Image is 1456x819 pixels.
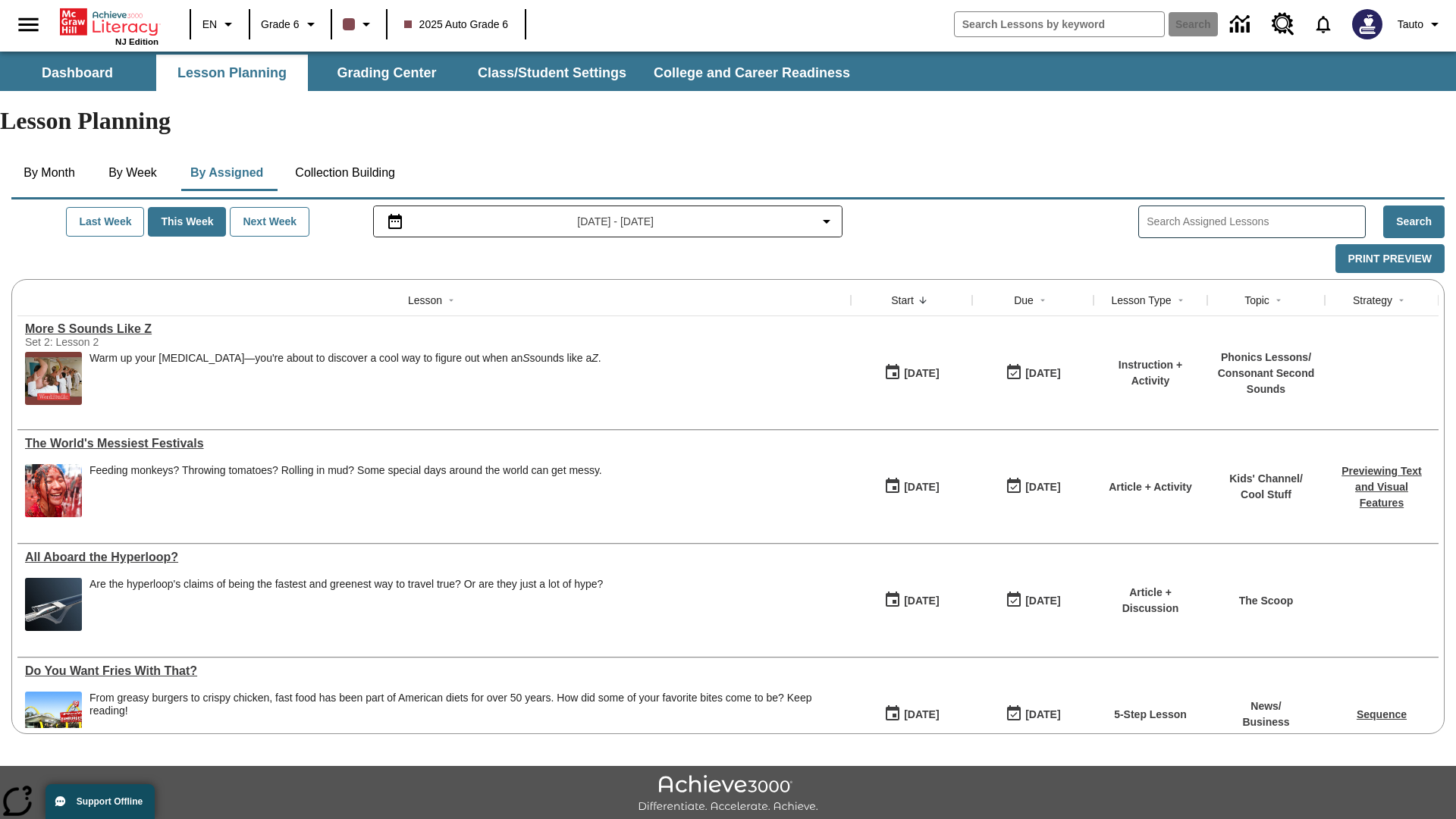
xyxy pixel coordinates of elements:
[1215,366,1317,397] p: Consonant Second Sounds
[380,212,836,231] button: Select the date range menu item
[45,784,155,819] button: Support Offline
[879,586,944,615] button: 07/21/25: First time the lesson was available
[337,11,381,38] button: Class color is dark brown. Change class color
[408,293,442,308] div: Lesson
[255,11,326,38] button: Grade: Grade 6, Select a grade
[1014,293,1034,308] div: Due
[904,591,939,610] div: [DATE]
[25,664,843,678] div: Do You Want Fries With That?
[95,155,171,191] button: By Week
[1229,471,1303,487] p: Kids' Channel /
[25,437,843,450] div: The World's Messiest Festivals
[25,437,843,450] a: The World's Messiest Festivals, Lessons
[904,478,939,497] div: [DATE]
[1025,364,1060,383] div: [DATE]
[25,322,843,336] div: More S Sounds Like Z
[1025,591,1060,610] div: [DATE]
[89,692,843,717] div: From greasy burgers to crispy chicken, fast food has been part of American diets for over 50 year...
[879,472,944,501] button: 09/08/25: First time the lesson was available
[1109,479,1192,495] p: Article + Activity
[89,578,603,631] div: Are the hyperloop's claims of being the fastest and greenest way to travel true? Or are they just...
[77,796,143,807] span: Support Offline
[1000,586,1065,615] button: 06/30/26: Last day the lesson can be accessed
[11,155,87,191] button: By Month
[89,464,602,477] div: Feeding monkeys? Throwing tomatoes? Rolling in mud? Some special days around the world can get me...
[1000,472,1065,501] button: 09/08/25: Last day the lesson can be accessed
[1357,708,1407,720] a: Sequence
[25,464,82,517] img: A young person covered in tomato juice and tomato pieces smiles while standing on a tomato-covere...
[914,291,932,309] button: Sort
[1215,350,1317,366] p: Phonics Lessons /
[522,352,529,364] em: S
[1242,714,1289,730] p: Business
[1034,291,1052,309] button: Sort
[196,11,244,38] button: Language: EN, Select a language
[1114,707,1187,723] p: 5-Step Lesson
[1111,293,1171,308] div: Lesson Type
[1101,585,1200,617] p: Article + Discussion
[1000,700,1065,729] button: 07/20/26: Last day the lesson can be accessed
[311,55,463,91] button: Grading Center
[466,55,639,91] button: Class/Student Settings
[1263,4,1304,45] a: Resource Center, Will open in new tab
[1239,593,1294,609] p: The Scoop
[25,336,253,348] div: Set 2: Lesson 2
[817,212,836,231] svg: Collapse Date Range Filter
[1392,291,1410,309] button: Sort
[25,551,843,564] a: All Aboard the Hyperloop?, Lessons
[66,207,144,237] button: Last Week
[25,322,843,336] a: More S Sounds Like Z, Lessons
[879,359,944,388] button: 09/08/25: First time the lesson was available
[1172,291,1190,309] button: Sort
[1335,244,1445,274] button: Print Preview
[89,578,603,591] div: Are the hyperloop's claims of being the fastest and greenest way to travel true? Or are they just...
[1383,206,1445,238] button: Search
[1353,293,1392,308] div: Strategy
[904,705,939,724] div: [DATE]
[1304,5,1343,44] a: Notifications
[404,17,509,33] span: 2025 Auto Grade 6
[1242,698,1289,714] p: News /
[230,207,309,237] button: Next Week
[891,293,914,308] div: Start
[148,207,226,237] button: This Week
[89,352,601,405] div: Warm up your vocal cords—you're about to discover a cool way to figure out when an S sounds like ...
[25,352,82,405] img: women in a lab smell the armpits of five men
[1398,17,1423,33] span: Tauto
[2,55,153,91] button: Dashboard
[1392,11,1450,38] button: Profile/Settings
[25,692,82,745] img: One of the first McDonald's stores, with the iconic red sign and golden arches.
[115,37,158,46] span: NJ Edition
[1229,487,1303,503] p: Cool Stuff
[591,352,598,364] em: Z
[904,364,939,383] div: [DATE]
[6,2,51,47] button: Open side menu
[25,578,82,631] img: Artist rendering of Hyperloop TT vehicle entering a tunnel
[1269,291,1288,309] button: Sort
[577,214,654,230] span: [DATE] - [DATE]
[156,55,308,91] button: Lesson Planning
[89,464,602,517] div: Feeding monkeys? Throwing tomatoes? Rolling in mud? Some special days around the world can get me...
[442,291,460,309] button: Sort
[261,17,300,33] span: Grade 6
[1244,293,1269,308] div: Topic
[642,55,862,91] button: College and Career Readiness
[60,5,158,46] div: Home
[1025,705,1060,724] div: [DATE]
[1000,359,1065,388] button: 09/08/25: Last day the lesson can be accessed
[283,155,407,191] button: Collection Building
[202,17,217,33] span: EN
[1352,9,1382,39] img: Avatar
[25,664,843,678] a: Do You Want Fries With That?, Lessons
[1025,478,1060,497] div: [DATE]
[60,7,158,37] a: Home
[1147,211,1365,233] input: Search Assigned Lessons
[89,352,601,365] p: Warm up your [MEDICAL_DATA]—you're about to discover a cool way to figure out when an sounds like...
[89,692,843,745] div: From greasy burgers to crispy chicken, fast food has been part of American diets for over 50 year...
[638,775,818,814] img: Achieve3000 Differentiate Accelerate Achieve
[1101,357,1200,389] p: Instruction + Activity
[1341,465,1422,509] a: Previewing Text and Visual Features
